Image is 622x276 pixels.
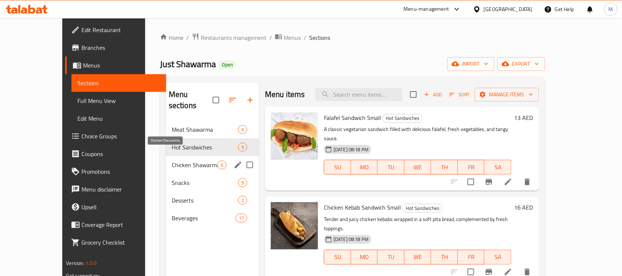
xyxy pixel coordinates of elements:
[445,89,475,100] span: Sort items
[458,160,485,175] button: FR
[315,88,402,101] input: search
[77,96,160,105] span: Full Menu View
[81,25,160,34] span: Edit Restaurant
[166,118,259,230] nav: Menu sections
[192,33,266,42] a: Restaurants management
[71,110,166,127] a: Edit Menu
[421,89,445,100] span: Add item
[448,89,472,100] button: Sort
[65,216,166,234] a: Coverage Report
[405,160,431,175] button: WE
[503,59,539,69] span: export
[81,43,160,52] span: Branches
[71,92,166,110] a: Full Menu View
[65,39,166,56] a: Branches
[404,5,449,14] div: Menu-management
[488,252,509,262] span: SA
[514,202,533,213] h6: 16 AED
[381,252,402,262] span: TU
[331,146,371,153] span: [DATE] 08:18 PM
[304,33,306,42] li: /
[169,89,213,111] h2: Menu sections
[77,79,160,87] span: Sections
[166,209,259,227] div: Beverages17
[236,215,247,222] span: 17
[450,90,470,99] span: Sort
[172,125,238,134] span: Meat Shawarma
[434,162,455,173] span: TH
[208,92,224,108] span: Select all sections
[475,88,539,101] button: Manage items
[238,125,247,134] div: items
[271,113,318,160] img: Falafel Sandwich Small
[81,149,160,158] span: Coupons
[518,173,536,191] button: delete
[381,162,402,173] span: TU
[166,121,259,138] div: Meat Shawarma6
[408,162,429,173] span: WE
[172,143,238,152] span: Hot Sandwiches
[65,180,166,198] a: Menu disclaimer
[403,204,442,213] span: Hot Sandwiches
[354,162,375,173] span: MO
[160,56,216,72] span: Just Shawarma
[65,198,166,216] a: Upsell
[402,204,443,213] div: Hot Sandwiches
[160,33,545,42] nav: breadcrumb
[65,234,166,251] a: Grocery Checklist
[324,112,381,123] span: Falafel Sandwich Small
[219,62,236,68] span: Open
[172,214,235,222] div: Beverages
[65,127,166,145] a: Choice Groups
[351,160,378,175] button: MO
[238,196,247,205] div: items
[235,214,247,222] div: items
[233,159,244,170] button: edit
[485,160,511,175] button: SA
[484,5,532,13] div: [GEOGRAPHIC_DATA]
[65,56,166,74] a: Menus
[324,125,511,143] p: A classic vegetarian sandwich filled with delicious falafel, fresh vegetables, and tangy sauce.
[461,162,482,173] span: FR
[269,33,272,42] li: /
[65,21,166,39] a: Edit Restaurant
[421,89,445,100] button: Add
[423,90,443,99] span: Add
[81,203,160,211] span: Upsell
[514,113,533,123] h6: 13 AED
[166,138,259,156] div: Hot Sandwiches9
[219,61,236,69] div: Open
[480,173,498,191] button: Branch-specific-item
[172,196,238,205] div: Desserts
[81,167,160,176] span: Promotions
[309,33,330,42] span: Sections
[463,174,479,190] span: Select to update
[488,162,509,173] span: SA
[481,90,533,99] span: Manage items
[238,179,247,186] span: 9
[81,132,160,141] span: Choice Groups
[408,252,429,262] span: WE
[378,160,405,175] button: TU
[405,250,431,265] button: WE
[81,220,160,229] span: Coverage Report
[327,162,348,173] span: SU
[351,250,378,265] button: MO
[331,236,371,243] span: [DATE] 08:18 PM
[485,250,511,265] button: SA
[160,33,184,42] a: Home
[201,33,266,42] span: Restaurants management
[354,252,375,262] span: MO
[166,174,259,192] div: Snacks9
[238,197,247,204] span: 2
[327,252,348,262] span: SU
[166,192,259,209] div: Desserts2
[461,252,482,262] span: FR
[382,114,423,123] div: Hot Sandwiches
[218,162,226,169] span: 6
[172,178,238,187] span: Snacks
[238,144,247,151] span: 9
